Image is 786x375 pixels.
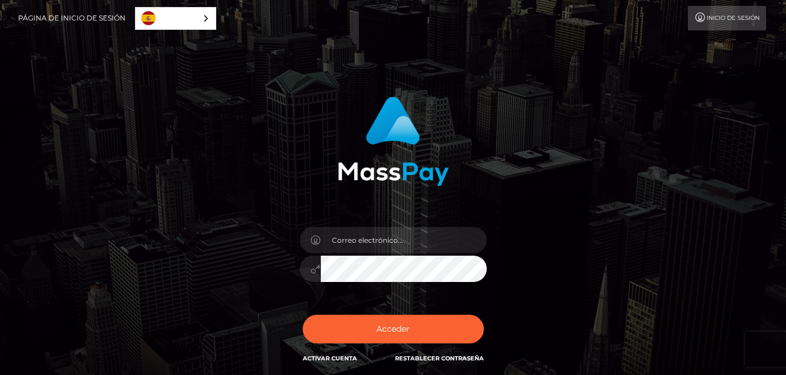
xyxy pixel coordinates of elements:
[395,355,484,362] a: Restablecer contraseña
[135,7,216,30] div: Language
[135,7,216,30] aside: Language selected: Español
[303,355,357,362] a: Activar Cuenta
[321,227,487,253] input: Correo electrónico...
[18,6,126,30] a: Página de inicio de sesión
[136,8,216,29] a: Español
[688,6,766,30] a: Inicio de sesión
[303,315,484,343] button: Acceder
[338,97,449,186] img: MassPay Login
